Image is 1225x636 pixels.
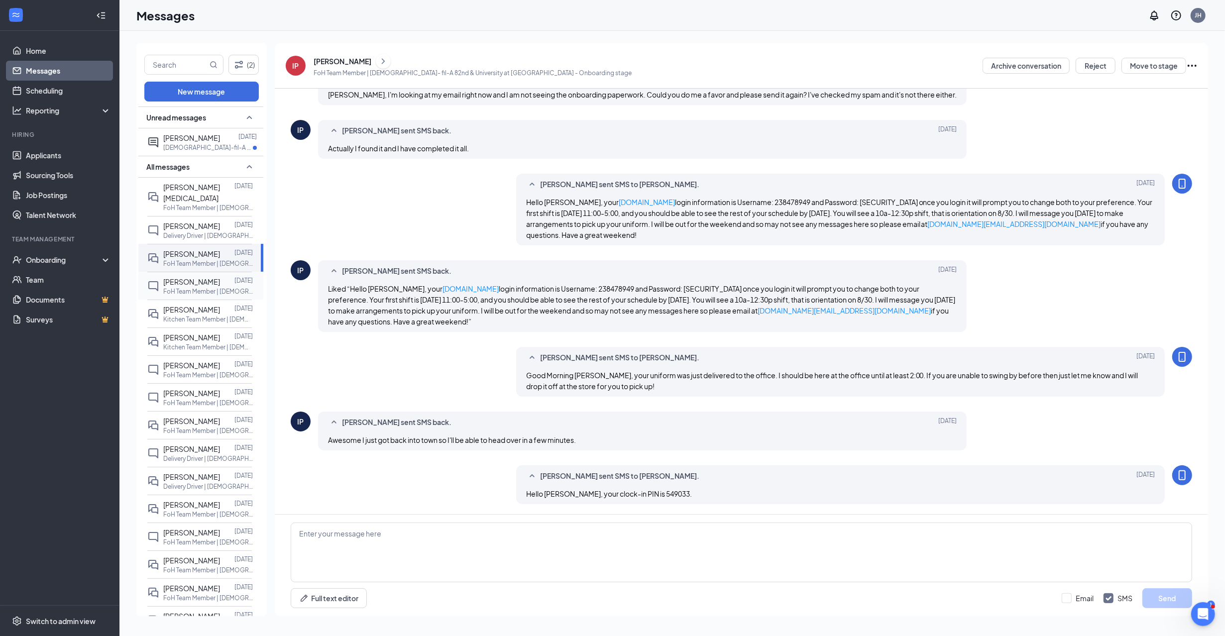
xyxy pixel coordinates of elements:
div: IP [298,125,304,135]
span: [DATE] [1136,352,1155,364]
svg: DoubleChat [147,308,159,320]
a: Talent Network [26,205,111,225]
div: Onboarding [26,255,103,265]
svg: SmallChevronUp [526,352,538,364]
p: FoH Team Member | [DEMOGRAPHIC_DATA]- fil-A 82nd & University at [GEOGRAPHIC_DATA] [163,399,253,407]
svg: ChatInactive [147,531,159,543]
svg: ActiveChat [147,136,159,148]
svg: Analysis [12,106,22,115]
p: FoH Team Member | [DEMOGRAPHIC_DATA]- fil-A 82nd & University at [GEOGRAPHIC_DATA] [163,204,253,212]
span: [PERSON_NAME] [163,305,220,314]
p: Delivery Driver | [DEMOGRAPHIC_DATA]-fil-A 82nd & University at [GEOGRAPHIC_DATA] [163,454,253,463]
svg: SmallChevronUp [243,111,255,123]
div: [PERSON_NAME] [314,56,371,66]
span: [PERSON_NAME] [163,472,220,481]
button: Archive conversation [983,58,1070,74]
svg: WorkstreamLogo [11,10,21,20]
a: [DOMAIN_NAME][EMAIL_ADDRESS][DOMAIN_NAME] [928,219,1101,228]
p: [DATE] [234,443,253,452]
div: IP [298,265,304,275]
p: FoH Team Member | [DEMOGRAPHIC_DATA]- fil-A 82nd & University at [GEOGRAPHIC_DATA] [163,426,253,435]
svg: ChatInactive [147,447,159,459]
p: [DATE] [234,416,253,424]
svg: UserCheck [12,255,22,265]
p: Delivery Driver | [DEMOGRAPHIC_DATA]-fil-A 82nd & University at [GEOGRAPHIC_DATA] [163,231,253,240]
svg: SmallChevronUp [526,179,538,191]
span: [PERSON_NAME] [163,389,220,398]
svg: DoubleChat [147,615,159,627]
p: FoH Team Member | [DEMOGRAPHIC_DATA]- fil-A 82nd & University at [GEOGRAPHIC_DATA] [163,259,253,268]
svg: DoubleChat [147,587,159,599]
svg: MobileSms [1176,469,1188,481]
svg: DoubleChat [147,336,159,348]
svg: MagnifyingGlass [210,61,218,69]
p: FoH Team Member | [DEMOGRAPHIC_DATA]- fil-A 82nd & University at [GEOGRAPHIC_DATA] [163,510,253,519]
span: [PERSON_NAME] sent SMS to [PERSON_NAME]. [540,470,699,482]
span: [PERSON_NAME], I'm looking at my email right now and I am not seeing the onboarding paperwork. Co... [328,90,957,99]
div: IP [293,61,299,71]
a: Scheduling [26,81,111,101]
svg: ChevronRight [378,55,388,67]
svg: Notifications [1148,9,1160,21]
span: [PERSON_NAME] [163,221,220,230]
span: [DATE] [1136,470,1155,482]
p: [DATE] [234,555,253,563]
svg: DoubleChat [147,475,159,487]
p: FoH Team Member | [DEMOGRAPHIC_DATA]-fil-A 114th & Quaker at [GEOGRAPHIC_DATA] [163,566,253,574]
svg: Filter [233,59,245,71]
p: [DATE] [234,360,253,368]
svg: Ellipses [1186,60,1198,72]
a: Team [26,270,111,290]
a: [DOMAIN_NAME] [443,284,499,293]
div: Team Management [12,235,109,243]
svg: MobileSms [1176,178,1188,190]
a: Job Postings [26,185,111,205]
p: [DATE] [234,583,253,591]
p: [DEMOGRAPHIC_DATA]-fil-A Shift Lead | [GEOGRAPHIC_DATA] | 114th & Quaker at [GEOGRAPHIC_DATA] [163,143,253,152]
a: SurveysCrown [26,310,111,329]
div: Reporting [26,106,111,115]
a: [DOMAIN_NAME] [619,198,675,207]
p: [DATE] [234,182,253,190]
p: [DATE] [234,220,253,229]
p: FoH Team Member | [DEMOGRAPHIC_DATA]-fil-A 114th & Quaker at [GEOGRAPHIC_DATA] [163,594,253,602]
span: [PERSON_NAME] [163,361,220,370]
span: Actually I found it and I have completed it all. [328,144,469,153]
p: [DATE] [234,388,253,396]
svg: SmallChevronUp [328,125,340,137]
svg: ChatInactive [147,280,159,292]
p: FoH Team Member | [DEMOGRAPHIC_DATA]-fil-A 114th & Quaker at [GEOGRAPHIC_DATA] [163,371,253,379]
span: [PERSON_NAME] sent SMS back. [342,265,451,277]
svg: SmallChevronUp [328,265,340,277]
h1: Messages [136,7,195,24]
svg: DoubleChat [147,559,159,571]
p: [DATE] [234,276,253,285]
p: [DATE] [234,471,253,480]
span: Good Morning [PERSON_NAME], your uniform was just delivered to the office. I should be here at th... [526,371,1138,391]
span: [PERSON_NAME][MEDICAL_DATA] [163,183,220,203]
input: Search [145,55,208,74]
svg: SmallChevronUp [328,417,340,428]
p: [DATE] [234,248,253,257]
span: [DATE] [938,125,957,137]
span: [PERSON_NAME] [163,584,220,593]
button: New message [144,82,259,102]
p: Kitchen Team Member | [DEMOGRAPHIC_DATA]-fil-A 114th & Quaker at [GEOGRAPHIC_DATA] [163,343,253,351]
svg: DoubleChat [147,503,159,515]
svg: SmallChevronUp [243,161,255,173]
div: Switch to admin view [26,616,96,626]
button: Full text editorPen [291,588,367,608]
button: ChevronRight [376,54,391,69]
span: [PERSON_NAME] [163,500,220,509]
span: All messages [146,162,190,172]
button: Move to stage [1121,58,1186,74]
p: [DATE] [234,527,253,535]
p: [DATE] [234,499,253,508]
div: Hiring [12,130,109,139]
button: Send [1142,588,1192,608]
p: Delivery Driver | [DEMOGRAPHIC_DATA]-fil-A 114th & Quaker at [GEOGRAPHIC_DATA] [163,482,253,491]
span: [PERSON_NAME] sent SMS back. [342,417,451,428]
a: Home [26,41,111,61]
svg: ChatInactive [147,364,159,376]
span: [PERSON_NAME] sent SMS back. [342,125,451,137]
